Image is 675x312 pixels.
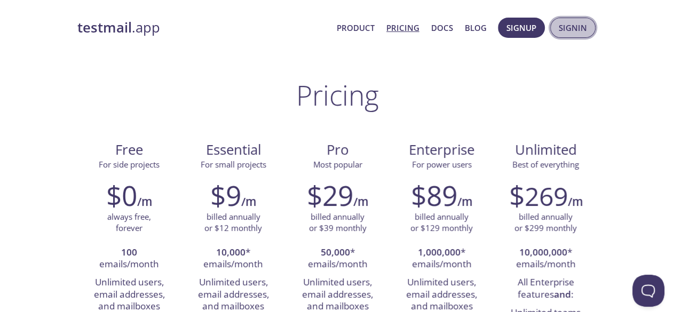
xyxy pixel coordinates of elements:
[398,244,486,274] li: * emails/month
[550,18,595,38] button: Signin
[204,211,262,234] p: billed annually or $12 monthly
[137,193,152,211] h6: /m
[210,179,241,211] h2: $9
[412,159,472,170] span: For power users
[502,274,590,304] li: All Enterprise features :
[515,140,577,159] span: Unlimited
[121,246,137,258] strong: 100
[353,193,368,211] h6: /m
[85,244,173,274] li: emails/month
[568,193,583,211] h6: /m
[337,21,375,35] a: Product
[411,179,457,211] h2: $89
[107,211,151,234] p: always free, forever
[506,21,536,35] span: Signup
[519,246,567,258] strong: 10,000,000
[321,246,350,258] strong: 50,000
[632,275,664,307] iframe: Help Scout Beacon - Open
[189,244,277,274] li: * emails/month
[559,21,587,35] span: Signin
[418,246,460,258] strong: 1,000,000
[512,159,579,170] span: Best of everything
[509,179,568,211] h2: $
[465,21,487,35] a: Blog
[514,211,577,234] p: billed annually or $299 monthly
[498,18,545,38] button: Signup
[457,193,472,211] h6: /m
[293,244,382,274] li: * emails/month
[190,141,277,159] span: Essential
[431,21,453,35] a: Docs
[86,141,173,159] span: Free
[106,179,137,211] h2: $0
[554,288,571,300] strong: and
[410,211,473,234] p: billed annually or $129 monthly
[309,211,367,234] p: billed annually or $39 monthly
[502,244,590,274] li: * emails/month
[216,246,245,258] strong: 10,000
[294,141,381,159] span: Pro
[525,179,568,213] span: 269
[201,159,266,170] span: For small projects
[386,21,419,35] a: Pricing
[307,179,353,211] h2: $29
[296,79,379,111] h1: Pricing
[313,159,362,170] span: Most popular
[77,19,328,37] a: testmail.app
[77,18,132,37] strong: testmail
[398,141,485,159] span: Enterprise
[241,193,256,211] h6: /m
[99,159,160,170] span: For side projects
